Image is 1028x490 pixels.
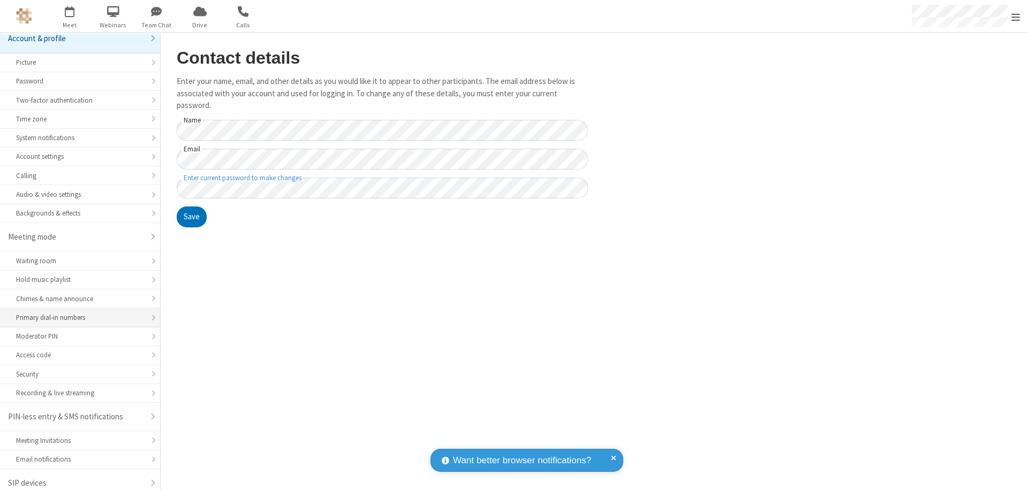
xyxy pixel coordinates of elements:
[93,20,133,30] span: Webinars
[8,411,144,423] div: PIN-less entry & SMS notifications
[16,171,144,181] div: Calling
[16,369,144,379] div: Security
[16,454,144,464] div: Email notifications
[177,178,588,198] input: Enter current password to make changes
[8,477,144,489] div: SIP devices
[8,231,144,243] div: Meeting mode
[16,256,144,266] div: Waiting room
[16,76,144,86] div: Password
[16,312,144,323] div: Primary dial-in numbers
[8,33,144,45] div: Account & profile
[16,435,144,446] div: Meeting Invitations
[50,20,90,30] span: Meet
[177,120,588,141] input: Name
[223,20,263,30] span: Calls
[16,8,32,24] img: QA Selenium DO NOT DELETE OR CHANGE
[16,274,144,285] div: Hold music playlist
[137,20,177,30] span: Team Chat
[16,208,144,218] div: Backgrounds & effects
[16,114,144,124] div: Time zone
[177,149,588,170] input: Email
[16,57,144,67] div: Picture
[180,20,220,30] span: Drive
[16,350,144,360] div: Access code
[16,151,144,162] div: Account settings
[16,331,144,341] div: Moderator PIN
[177,75,588,112] p: Enter your name, email, and other details as you would like it to appear to other participants. T...
[16,294,144,304] div: Chimes & name announce
[177,49,588,67] h2: Contact details
[453,454,591,468] span: Want better browser notifications?
[177,206,207,228] button: Save
[16,133,144,143] div: System notifications
[16,95,144,105] div: Two-factor authentication
[16,189,144,200] div: Audio & video settings
[16,388,144,398] div: Recording & live streaming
